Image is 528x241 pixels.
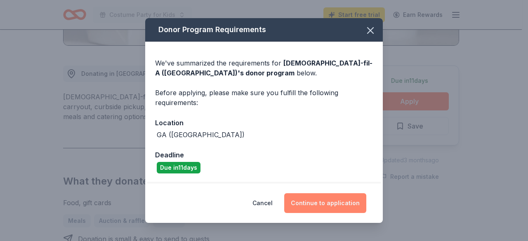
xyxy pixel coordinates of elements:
div: Before applying, please make sure you fulfill the following requirements: [155,88,373,108]
div: Donor Program Requirements [145,18,383,42]
div: GA ([GEOGRAPHIC_DATA]) [157,130,245,140]
div: Location [155,117,373,128]
div: Due in 11 days [157,162,200,173]
button: Continue to application [284,193,366,213]
button: Cancel [252,193,273,213]
div: Deadline [155,150,373,160]
div: We've summarized the requirements for below. [155,58,373,78]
